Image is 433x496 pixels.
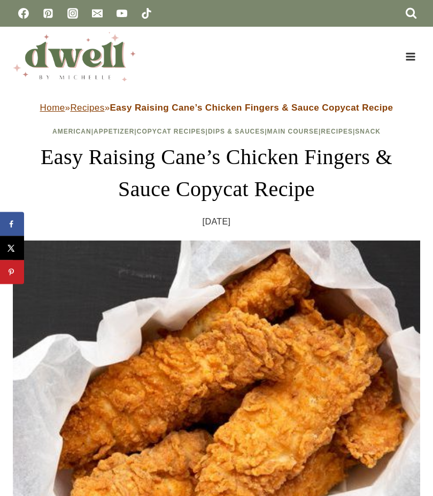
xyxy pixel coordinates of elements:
a: Snack [355,128,381,135]
a: Facebook [13,3,34,24]
span: » » [40,103,393,113]
a: Recipes [321,128,353,135]
span: | | | | | | [52,128,381,135]
time: [DATE] [203,214,231,230]
a: Copycat Recipes [137,128,206,135]
a: Appetizer [94,128,134,135]
a: Pinterest [37,3,59,24]
a: Main Course [267,128,319,135]
a: TikTok [136,3,157,24]
a: Home [40,103,65,113]
a: Recipes [70,103,104,113]
img: DWELL by michelle [13,32,136,81]
a: Email [87,3,108,24]
h1: Easy Raising Cane’s Chicken Fingers & Sauce Copycat Recipe [13,141,420,205]
button: View Search Form [402,4,420,22]
a: Instagram [62,3,83,24]
a: YouTube [111,3,133,24]
button: Open menu [400,48,420,65]
strong: Easy Raising Cane’s Chicken Fingers & Sauce Copycat Recipe [110,103,393,113]
a: Dips & Sauces [208,128,265,135]
a: American [52,128,91,135]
